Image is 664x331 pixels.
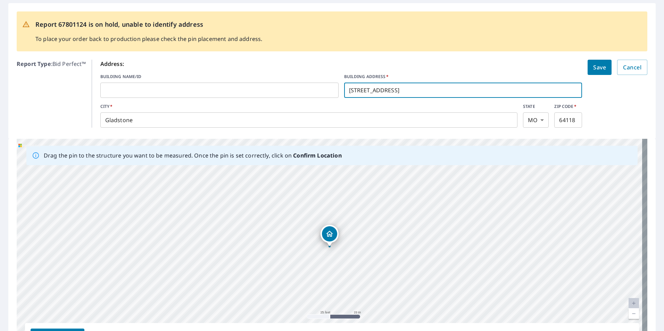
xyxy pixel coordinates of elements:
b: Confirm Location [293,152,341,159]
p: : Bid Perfect™ [17,60,86,128]
label: ZIP CODE [554,103,582,110]
em: MO [528,117,538,124]
p: Drag the pin to the structure you want to be measured. Once the pin is set correctly, click on [44,151,342,160]
button: Cancel [617,60,647,75]
label: BUILDING ADDRESS [344,74,582,80]
b: Report Type [17,60,51,68]
p: Address: [100,60,582,68]
label: BUILDING NAME/ID [100,74,339,80]
span: Save [593,62,606,72]
a: Current Level 20, Zoom Out [629,308,639,319]
a: Current Level 20, Zoom In Disabled [629,298,639,308]
div: MO [523,112,549,128]
div: Dropped pin, building 1, Residential property, 1707 NE 76th St Gladstone, MO 64118 [321,225,339,246]
p: Report 67801124 is on hold, unable to identify address [35,20,262,29]
button: Save [588,60,612,75]
p: To place your order back to production please check the pin placement and address. [35,35,262,43]
label: STATE [523,103,549,110]
label: CITY [100,103,517,110]
span: Cancel [623,62,641,72]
